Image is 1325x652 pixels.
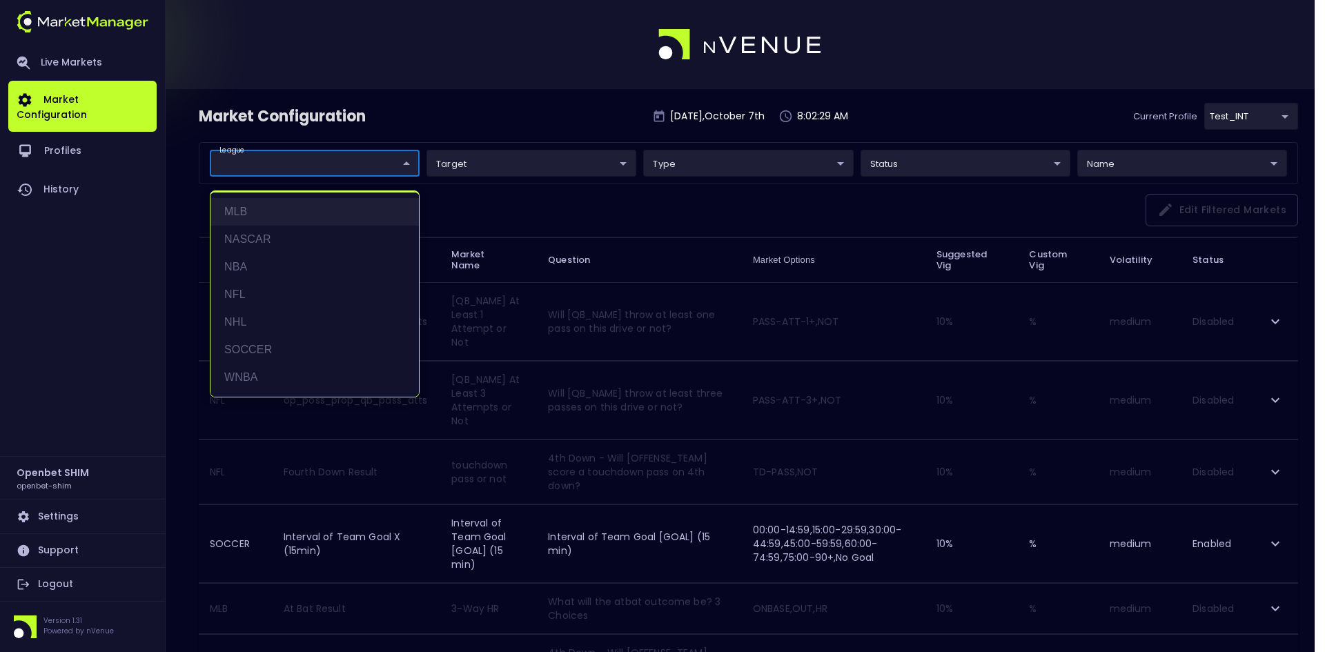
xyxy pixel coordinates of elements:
[210,198,419,226] li: MLB
[210,253,419,281] li: NBA
[210,336,419,364] li: SOCCER
[210,308,419,336] li: NHL
[210,281,419,308] li: NFL
[210,226,419,253] li: NASCAR
[210,364,419,391] li: WNBA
